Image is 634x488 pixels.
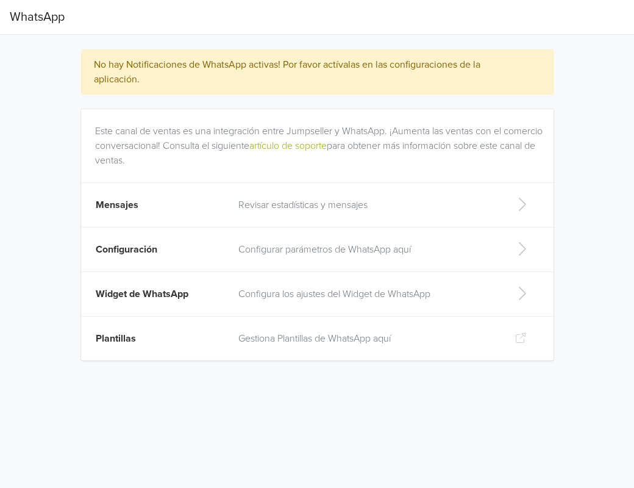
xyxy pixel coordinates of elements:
[96,288,188,300] span: Widget de WhatsApp
[94,57,514,87] div: No hay Notificaciones de WhatsApp activas! Por favor actívalas en las configuraciones de la aplic...
[238,287,495,301] p: Configura los ajustes del Widget de WhatsApp
[96,199,138,211] span: Mensajes
[10,5,65,29] span: WhatsApp
[96,243,157,256] span: Configuración
[96,332,136,345] span: Plantillas
[95,109,544,168] div: Este canal de ventas es una integración entre Jumpseller y WhatsApp. ¡Aumenta las ventas con el c...
[238,198,495,212] p: Revisar estadísticas y mensajes
[238,242,495,257] p: Configurar parámetros de WhatsApp aquí
[238,331,495,346] p: Gestiona Plantillas de WhatsApp aquí
[249,140,327,152] a: artículo de soporte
